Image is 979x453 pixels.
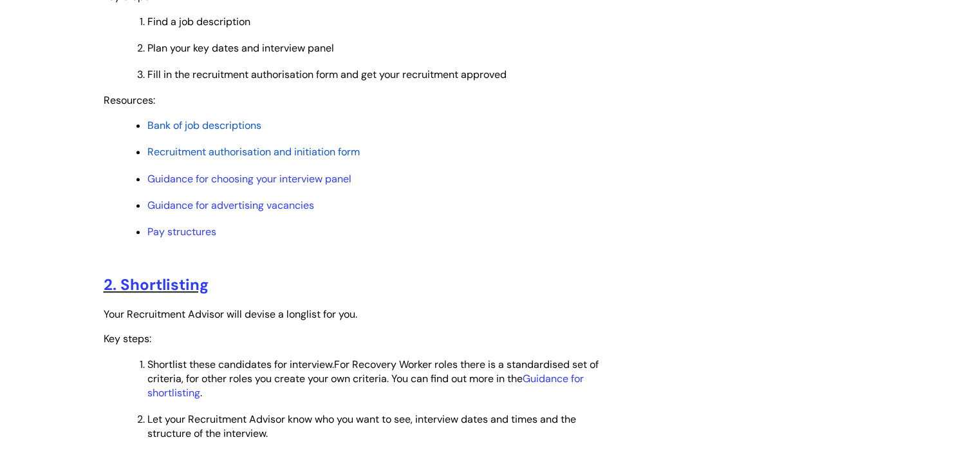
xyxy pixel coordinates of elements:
[147,372,584,400] span: .
[147,119,261,132] a: Bank of job descriptions
[104,275,209,294] a: 2. Shortlisting
[147,41,334,55] span: Plan your key dates and interview panel
[147,225,216,238] a: Pay structures
[147,412,576,440] span: Let your Recruitment Advisor know who you want to see, interview dates and times and the structur...
[104,93,155,107] span: Resources:
[104,307,357,321] span: Your Recruitment Advisor will devise a longlist for you.
[147,145,360,159] a: Recruitment authorisation and initiation form
[104,332,151,345] span: Key steps:
[147,358,334,371] span: Shortlist these candidates for interview.
[147,172,351,186] a: Guidance for choosing your interview panel
[147,358,599,385] span: For Recovery Worker roles there is a standardised set of criteria, for other roles you create you...
[147,15,250,28] span: Find a job description
[147,372,584,400] a: Guidance for shortlisting
[147,198,314,212] a: Guidance for advertising vacancies
[147,68,507,81] span: Fill in the recruitment authorisation form and get your recruitment approved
